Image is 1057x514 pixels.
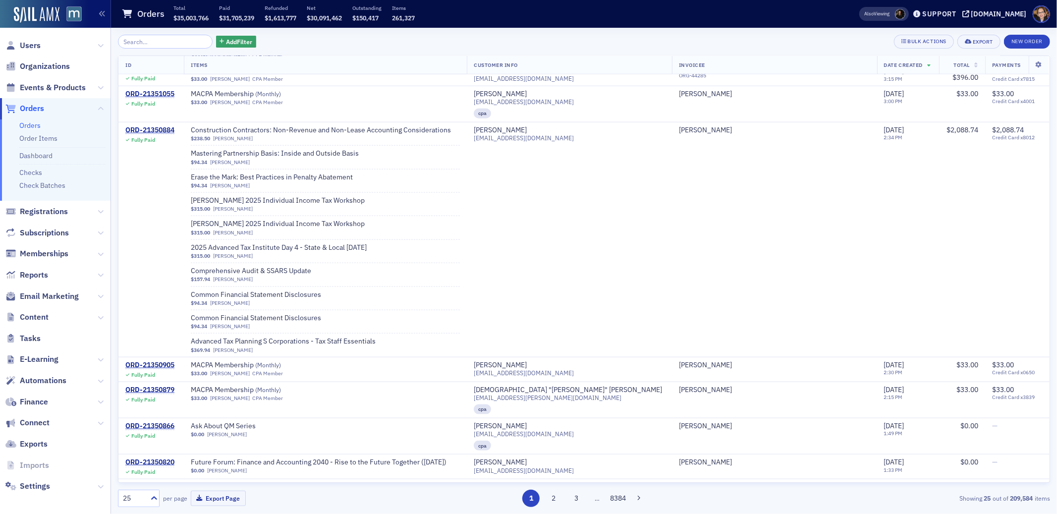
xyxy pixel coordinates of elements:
[474,361,527,370] a: [PERSON_NAME]
[191,337,376,346] a: Advanced Tax Planning S Corporations - Tax Staff Essentials
[679,386,732,395] div: [PERSON_NAME]
[213,206,253,212] a: [PERSON_NAME]
[992,76,1043,82] span: Credit Card x7815
[19,134,57,143] a: Order Items
[125,422,174,431] div: ORD-21350866
[884,75,903,82] time: 3:15 PM
[960,421,978,430] span: $0.00
[125,386,174,395] a: ORD-21350879
[191,196,365,205] span: Don Farmer’s 2025 Individual Income Tax Workshop
[255,361,281,369] span: ( Monthly )
[307,14,342,22] span: $30,091,462
[191,243,367,252] a: 2025 Advanced Tax Institute Day 4 - State & Local [DATE]
[1004,36,1050,45] a: New Order
[137,8,165,20] h1: Orders
[191,323,207,330] span: $94.34
[191,135,210,142] span: $238.50
[865,10,874,17] div: Also
[953,61,970,68] span: Total
[5,439,48,450] a: Exports
[884,466,903,473] time: 1:33 PM
[210,99,250,106] a: [PERSON_NAME]
[884,360,904,369] span: [DATE]
[474,422,527,431] div: [PERSON_NAME]
[5,481,50,492] a: Settings
[125,361,174,370] div: ORD-21350905
[992,125,1024,134] span: $2,088.74
[679,422,732,431] a: [PERSON_NAME]
[191,253,210,259] span: $315.00
[191,99,207,106] span: $33.00
[191,422,316,431] a: Ask About QM Series
[679,90,732,99] a: [PERSON_NAME]
[884,430,903,437] time: 1:49 PM
[679,90,870,99] span: Pamela Pinkett
[191,314,321,323] span: Common Financial Statement Disclosures
[191,267,316,276] span: Comprehensive Audit & SSARS Update
[20,460,49,471] span: Imports
[307,4,342,11] p: Net
[5,206,68,217] a: Registrations
[679,422,870,431] span: Kevin Baker
[952,73,978,82] span: $396.00
[19,168,42,177] a: Checks
[679,458,870,467] span: Elizabeth Combs
[474,134,574,142] span: [EMAIL_ADDRESS][DOMAIN_NAME]
[5,40,41,51] a: Users
[20,40,41,51] span: Users
[252,99,283,106] div: CPA Member
[971,9,1027,18] div: [DOMAIN_NAME]
[252,370,283,377] div: CPA Member
[5,417,50,428] a: Connect
[679,458,732,467] a: [PERSON_NAME]
[20,312,49,323] span: Content
[20,354,58,365] span: E-Learning
[20,270,48,281] span: Reports
[191,149,359,158] a: Mastering Partnership Basis: Inside and Outside Basis
[213,135,253,142] a: [PERSON_NAME]
[191,300,207,306] span: $94.34
[5,228,69,238] a: Subscriptions
[265,4,296,11] p: Refunded
[679,61,705,68] span: Invoicee
[216,36,257,48] button: AddFilter
[213,229,253,236] a: [PERSON_NAME]
[884,134,903,141] time: 2:34 PM
[191,173,353,182] a: Erase the Mark: Best Practices in Penalty Abatement
[474,126,527,135] a: [PERSON_NAME]
[213,347,253,353] a: [PERSON_NAME]
[191,431,204,438] span: $0.00
[5,397,48,407] a: Finance
[908,39,946,44] div: Bulk Actions
[191,243,367,252] span: 2025 Advanced Tax Institute Day 4 - State & Local Tax Day
[210,370,250,377] a: [PERSON_NAME]
[956,385,978,394] span: $33.00
[884,89,904,98] span: [DATE]
[191,126,451,135] a: Construction Contractors: Non-Revenue and Non-Lease Accounting Considerations
[973,39,993,45] div: Export
[20,103,44,114] span: Orders
[219,14,254,22] span: $31,705,239
[210,182,250,189] a: [PERSON_NAME]
[207,467,247,474] a: [PERSON_NAME]
[125,61,131,68] span: ID
[131,101,155,107] div: Fully Paid
[20,375,66,386] span: Automations
[992,98,1043,105] span: Credit Card x4001
[956,89,978,98] span: $33.00
[131,397,155,403] div: Fully Paid
[884,394,903,400] time: 2:15 PM
[20,417,50,428] span: Connect
[522,490,540,507] button: 1
[66,6,82,22] img: SailAMX
[992,369,1043,376] span: Credit Card x0650
[956,360,978,369] span: $33.00
[19,151,53,160] a: Dashboard
[191,229,210,236] span: $315.00
[609,490,626,507] button: 8384
[226,37,252,46] span: Add Filter
[191,90,316,99] a: MACPA Membership (Monthly)
[191,361,316,370] a: MACPA Membership (Monthly)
